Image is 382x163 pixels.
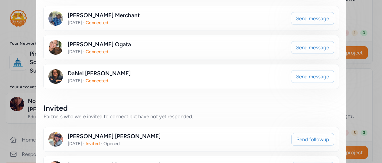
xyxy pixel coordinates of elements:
[68,20,82,25] span: [DATE]
[48,40,63,55] img: Avatar
[86,49,108,54] span: Connected
[68,40,131,49] div: [PERSON_NAME] Ogata
[44,103,339,113] div: Invited
[101,141,102,146] span: ·
[86,141,100,146] span: Invited
[68,141,82,146] span: [DATE]
[83,141,84,146] span: ·
[103,141,120,146] span: Opened
[296,73,329,80] span: Send message
[68,69,131,78] div: DaNel [PERSON_NAME]
[68,49,82,54] span: [DATE]
[291,133,334,146] button: Send followup
[86,78,108,83] span: Connected
[48,69,63,84] img: Avatar
[296,15,329,22] span: Send message
[83,20,84,25] span: ·
[68,11,140,20] div: [PERSON_NAME] Merchant
[48,132,63,147] img: Avatar
[83,78,84,83] span: ·
[68,132,161,141] div: [PERSON_NAME] [PERSON_NAME]
[86,20,108,25] span: Connected
[44,113,339,120] div: Partners who were invited to connect but have not yet responded.
[291,70,334,83] button: Send message
[48,11,63,26] img: Avatar
[83,49,84,54] span: ·
[291,41,334,54] button: Send message
[68,78,82,83] span: [DATE]
[291,12,334,25] button: Send message
[296,44,329,51] span: Send message
[296,136,329,143] span: Send followup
